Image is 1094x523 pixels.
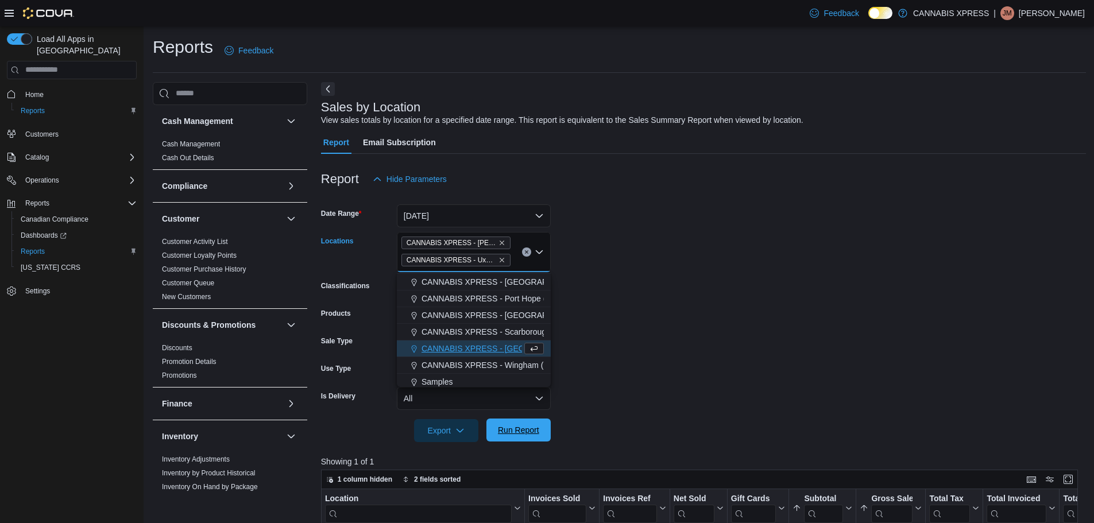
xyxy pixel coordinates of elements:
span: Canadian Compliance [16,212,137,226]
a: Cash Out Details [162,154,214,162]
div: Invoices Sold [528,493,586,504]
button: Settings [2,282,141,299]
span: Catalog [21,150,137,164]
div: Location [325,493,512,522]
button: Remove CANNABIS XPRESS - Pickering (Central Street) from selection in this group [498,239,505,246]
span: Reports [21,196,137,210]
span: CANNABIS XPRESS - Port Hope ([PERSON_NAME] Drive) [422,293,636,304]
button: Finance [284,397,298,410]
div: Total Invoiced [987,493,1046,504]
span: CANNABIS XPRESS - Pickering (Central Street) [401,237,511,249]
span: Samples [422,376,453,388]
button: Inventory [162,431,282,442]
span: Home [21,87,137,102]
button: Home [2,86,141,103]
span: Operations [21,173,137,187]
button: Customers [2,126,141,142]
button: Compliance [284,179,298,193]
div: Invoices Sold [528,493,586,522]
h3: Sales by Location [321,100,421,114]
p: CANNABIS XPRESS [913,6,989,20]
button: Total Tax [929,493,979,522]
span: Cash Out Details [162,153,214,162]
span: Customers [25,130,59,139]
span: Hide Parameters [386,173,447,185]
span: Feedback [824,7,859,19]
span: Run Report [498,424,539,436]
button: Operations [2,172,141,188]
button: Reports [21,196,54,210]
a: Inventory On Hand by Product [162,497,254,505]
button: Total Invoiced [987,493,1056,522]
span: Email Subscription [363,131,436,154]
button: Export [414,419,478,442]
button: Close list of options [535,247,544,257]
label: Use Type [321,364,351,373]
button: Run Report [486,419,551,441]
button: Finance [162,398,282,409]
div: Gross Sales [871,493,913,504]
div: Net Sold [674,493,714,522]
button: Invoices Sold [528,493,596,522]
button: Compliance [162,180,282,192]
button: Customer [284,212,298,226]
div: Subtotal [804,493,843,522]
span: Customer Purchase History [162,265,246,274]
h1: Reports [153,36,213,59]
span: Reports [21,247,45,256]
span: CANNABIS XPRESS - Uxbridge (Reach Street) [401,254,511,266]
span: Customer Activity List [162,237,228,246]
button: Net Sold [674,493,724,522]
span: Promotion Details [162,357,217,366]
a: Promotion Details [162,358,217,366]
div: Discounts & Promotions [153,341,307,387]
a: Feedback [805,2,863,25]
button: Catalog [21,150,53,164]
button: Customer [162,213,282,224]
label: Products [321,309,351,318]
span: Inventory On Hand by Package [162,482,258,491]
button: Reports [11,243,141,259]
span: CANNABIS XPRESS - Wingham ([PERSON_NAME][GEOGRAPHIC_DATA]) [422,359,696,371]
a: Settings [21,284,55,298]
button: Gift Cards [731,493,786,522]
span: Cash Management [162,140,220,149]
button: Enter fullscreen [1061,472,1075,486]
span: Canadian Compliance [21,215,88,224]
div: Jennifer Macmaster [1000,6,1014,20]
p: Showing 1 of 1 [321,456,1086,467]
span: Inventory On Hand by Product [162,496,254,505]
button: Next [321,82,335,96]
a: Customer Purchase History [162,265,246,273]
span: [US_STATE] CCRS [21,263,80,272]
button: Keyboard shortcuts [1025,472,1038,486]
span: Reports [16,104,137,118]
label: Is Delivery [321,392,355,401]
span: CANNABIS XPRESS - [GEOGRAPHIC_DATA][PERSON_NAME] ([GEOGRAPHIC_DATA]) [422,276,746,288]
h3: Cash Management [162,115,233,127]
div: View sales totals by location for a specified date range. This report is equivalent to the Sales ... [321,114,803,126]
button: CANNABIS XPRESS - [GEOGRAPHIC_DATA][PERSON_NAME] ([GEOGRAPHIC_DATA]) [397,274,551,290]
a: Customer Loyalty Points [162,251,237,259]
span: Customers [21,127,137,141]
span: Inventory by Product Historical [162,468,256,478]
img: Cova [23,7,74,19]
p: [PERSON_NAME] [1019,6,1085,20]
a: [US_STATE] CCRS [16,261,85,274]
button: CANNABIS XPRESS - [GEOGRAPHIC_DATA] ([GEOGRAPHIC_DATA]) [397,340,551,357]
span: Feedback [238,45,273,56]
a: New Customers [162,293,211,301]
button: Gross Sales [860,493,922,522]
a: Customers [21,127,63,141]
div: Invoices Ref [603,493,656,504]
a: Inventory On Hand by Package [162,483,258,491]
a: Inventory by Product Historical [162,469,256,477]
button: Discounts & Promotions [284,318,298,332]
span: Settings [21,284,137,298]
span: Catalog [25,153,49,162]
div: Gift Card Sales [731,493,776,522]
button: [US_STATE] CCRS [11,259,141,276]
h3: Inventory [162,431,198,442]
span: Customer Loyalty Points [162,251,237,260]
